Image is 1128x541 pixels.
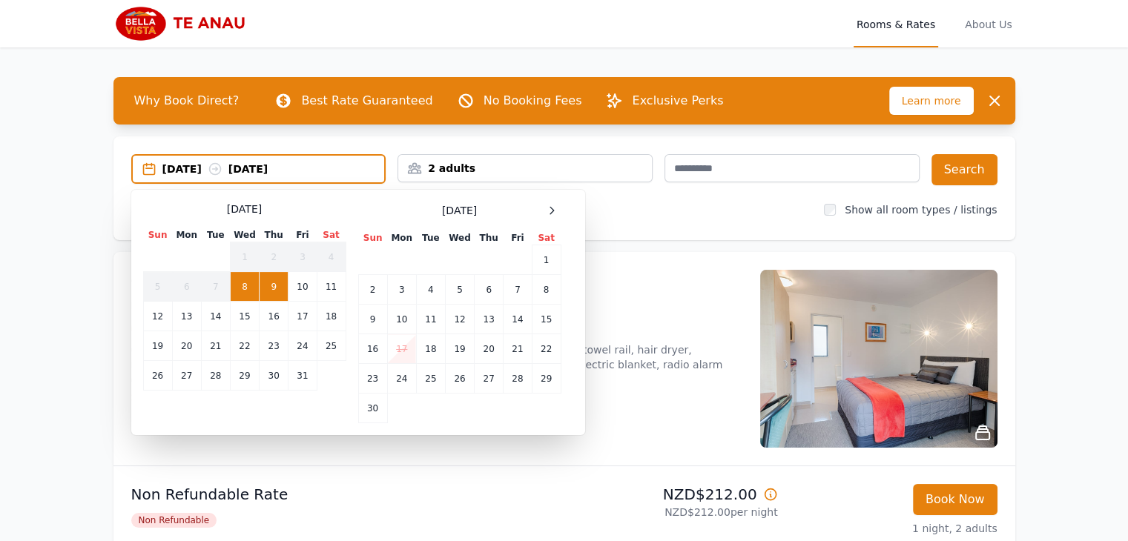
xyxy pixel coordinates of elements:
td: 13 [475,305,504,334]
p: NZD$212.00 [570,484,778,505]
img: Bella Vista Te Anau [113,6,257,42]
td: 8 [532,275,561,305]
th: Wed [230,228,259,242]
td: 5 [445,275,474,305]
td: 8 [230,272,259,302]
button: Book Now [913,484,997,515]
td: 21 [201,331,230,361]
td: 1 [230,242,259,272]
td: 6 [475,275,504,305]
td: 1 [532,245,561,275]
p: NZD$212.00 per night [570,505,778,520]
td: 20 [475,334,504,364]
td: 18 [416,334,445,364]
td: 16 [260,302,288,331]
td: 22 [532,334,561,364]
td: 9 [358,305,387,334]
td: 2 [358,275,387,305]
span: [DATE] [227,202,262,216]
td: 16 [358,334,387,364]
span: Non Refundable [131,513,217,528]
td: 27 [475,364,504,394]
th: Tue [201,228,230,242]
th: Thu [260,228,288,242]
p: Non Refundable Rate [131,484,558,505]
th: Mon [387,231,416,245]
td: 4 [416,275,445,305]
td: 14 [504,305,532,334]
td: 23 [260,331,288,361]
th: Sun [143,228,172,242]
td: 12 [445,305,474,334]
td: 26 [445,364,474,394]
td: 5 [143,272,172,302]
td: 11 [416,305,445,334]
td: 28 [201,361,230,391]
td: 17 [387,334,416,364]
td: 2 [260,242,288,272]
td: 25 [317,331,346,361]
th: Sat [532,231,561,245]
th: Wed [445,231,474,245]
td: 17 [288,302,317,331]
td: 3 [387,275,416,305]
td: 25 [416,364,445,394]
button: Search [931,154,997,185]
td: 15 [230,302,259,331]
div: [DATE] [DATE] [162,162,385,176]
td: 13 [172,302,201,331]
td: 31 [288,361,317,391]
td: 15 [532,305,561,334]
td: 14 [201,302,230,331]
td: 27 [172,361,201,391]
td: 22 [230,331,259,361]
td: 10 [288,272,317,302]
td: 29 [230,361,259,391]
td: 19 [445,334,474,364]
td: 12 [143,302,172,331]
th: Thu [475,231,504,245]
td: 6 [172,272,201,302]
span: Learn more [889,87,974,115]
p: Best Rate Guaranteed [301,92,432,110]
span: [DATE] [442,203,477,218]
label: Show all room types / listings [845,204,997,216]
div: 2 adults [398,161,652,176]
td: 29 [532,364,561,394]
td: 9 [260,272,288,302]
td: 30 [260,361,288,391]
th: Mon [172,228,201,242]
td: 4 [317,242,346,272]
td: 24 [387,364,416,394]
td: 20 [172,331,201,361]
td: 11 [317,272,346,302]
td: 3 [288,242,317,272]
th: Fri [288,228,317,242]
th: Sun [358,231,387,245]
td: 28 [504,364,532,394]
p: Exclusive Perks [632,92,723,110]
th: Fri [504,231,532,245]
span: Why Book Direct? [122,86,251,116]
td: 23 [358,364,387,394]
td: 26 [143,361,172,391]
td: 19 [143,331,172,361]
td: 21 [504,334,532,364]
th: Sat [317,228,346,242]
td: 7 [504,275,532,305]
p: No Booking Fees [484,92,582,110]
td: 18 [317,302,346,331]
td: 24 [288,331,317,361]
td: 30 [358,394,387,423]
th: Tue [416,231,445,245]
td: 10 [387,305,416,334]
p: 1 night, 2 adults [790,521,997,536]
td: 7 [201,272,230,302]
